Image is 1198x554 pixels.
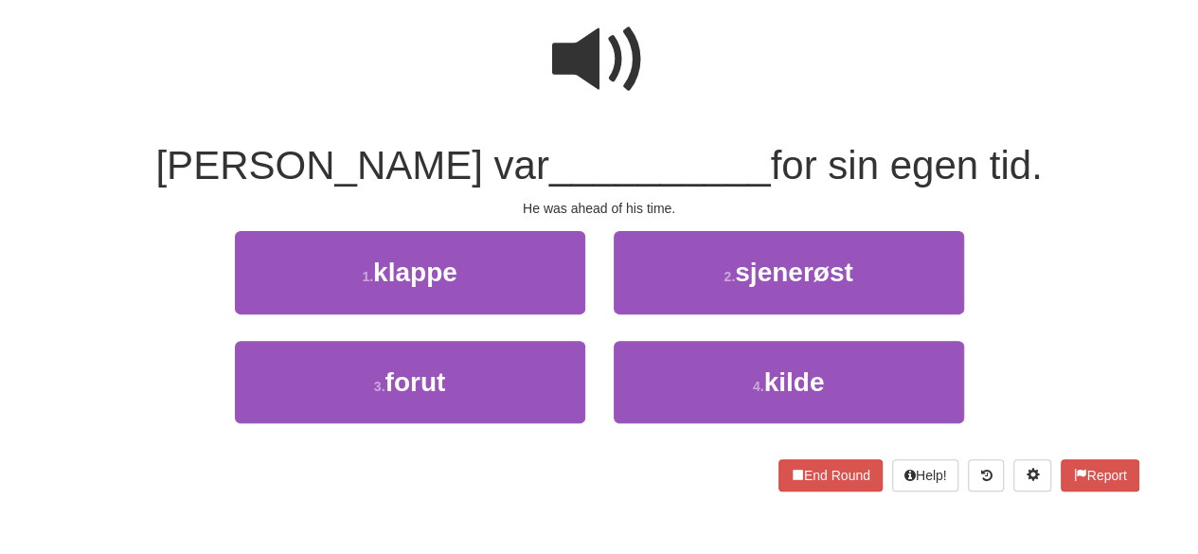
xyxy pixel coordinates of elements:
[614,231,964,313] button: 2.sjenerøst
[384,367,445,397] span: forut
[1061,459,1138,491] button: Report
[770,143,1042,188] span: for sin egen tid.
[892,459,959,491] button: Help!
[968,459,1004,491] button: Round history (alt+y)
[763,367,824,397] span: kilde
[753,379,764,394] small: 4 .
[60,199,1139,218] div: He was ahead of his time.
[735,258,853,287] span: sjenerøst
[235,341,585,423] button: 3.forut
[778,459,883,491] button: End Round
[362,269,373,284] small: 1 .
[724,269,735,284] small: 2 .
[373,258,457,287] span: klappe
[235,231,585,313] button: 1.klappe
[549,143,771,188] span: __________
[614,341,964,423] button: 4.kilde
[155,143,548,188] span: [PERSON_NAME] var
[374,379,385,394] small: 3 .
